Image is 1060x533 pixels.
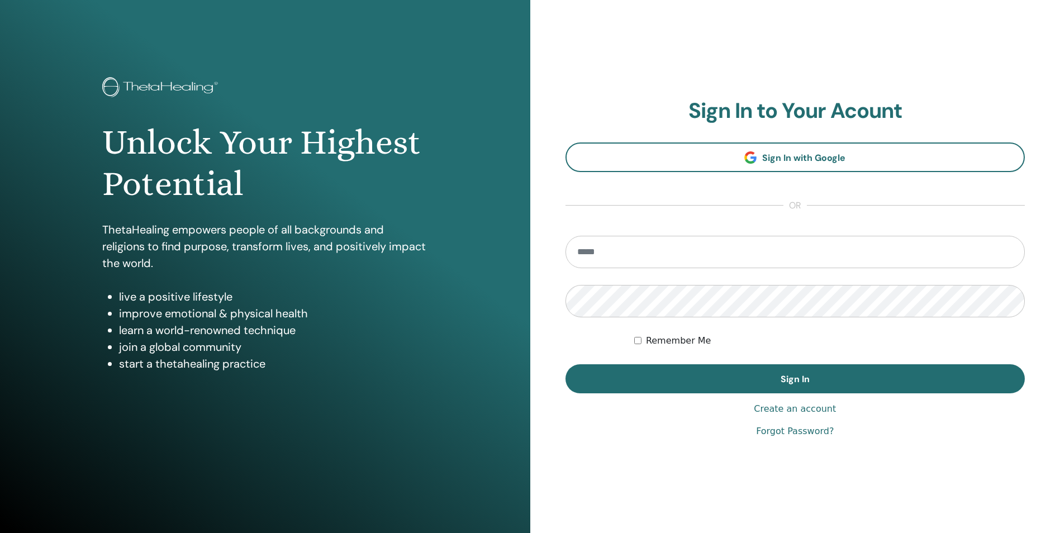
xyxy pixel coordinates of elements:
[119,322,427,339] li: learn a world-renowned technique
[781,373,810,385] span: Sign In
[102,122,427,205] h1: Unlock Your Highest Potential
[634,334,1025,348] div: Keep me authenticated indefinitely or until I manually logout
[565,364,1025,393] button: Sign In
[646,334,711,348] label: Remember Me
[119,288,427,305] li: live a positive lifestyle
[565,142,1025,172] a: Sign In with Google
[565,98,1025,124] h2: Sign In to Your Acount
[102,221,427,272] p: ThetaHealing empowers people of all backgrounds and religions to find purpose, transform lives, a...
[754,402,836,416] a: Create an account
[119,305,427,322] li: improve emotional & physical health
[762,152,845,164] span: Sign In with Google
[119,355,427,372] li: start a thetahealing practice
[783,199,807,212] span: or
[756,425,834,438] a: Forgot Password?
[119,339,427,355] li: join a global community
